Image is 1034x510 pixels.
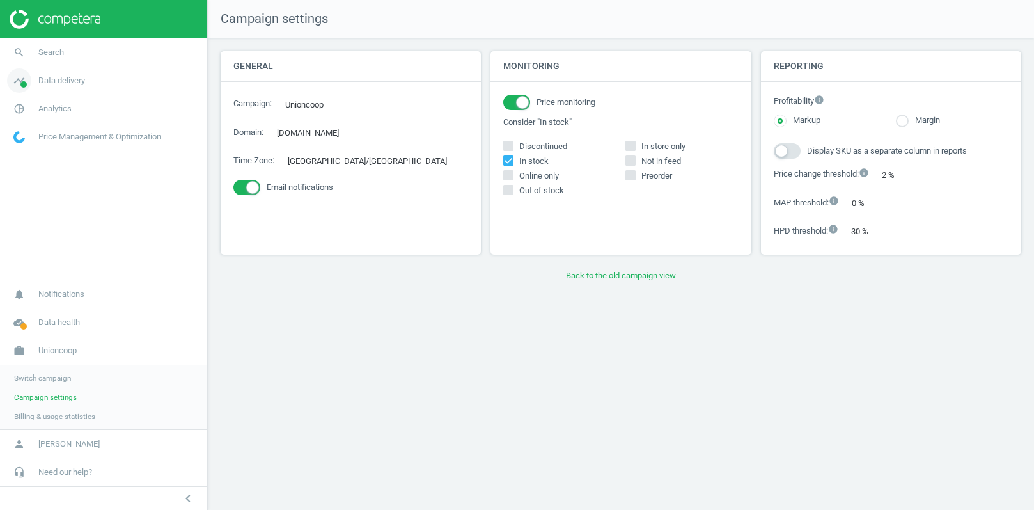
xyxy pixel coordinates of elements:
[38,47,64,58] span: Search
[281,151,467,171] div: [GEOGRAPHIC_DATA]/[GEOGRAPHIC_DATA]
[180,491,196,506] i: chevron_left
[38,317,80,328] span: Data health
[639,141,688,152] span: In store only
[639,155,684,167] span: Not in feed
[774,168,869,181] label: Price change threshold :
[875,165,915,185] div: 2 %
[909,115,940,127] label: Margin
[639,170,675,182] span: Preorder
[38,438,100,450] span: [PERSON_NAME]
[38,131,161,143] span: Price Management & Optimization
[38,466,92,478] span: Need our help?
[38,345,77,356] span: Unioncoop
[845,221,889,241] div: 30 %
[517,170,561,182] span: Online only
[38,75,85,86] span: Data delivery
[233,155,274,166] label: Time Zone :
[270,123,359,143] div: [DOMAIN_NAME]
[7,460,31,484] i: headset_mic
[14,373,71,383] span: Switch campaign
[829,196,839,206] i: info
[774,224,838,237] label: HPD threshold :
[7,310,31,335] i: cloud_done
[7,97,31,121] i: pie_chart_outlined
[517,185,567,196] span: Out of stock
[221,51,481,81] h4: General
[517,141,570,152] span: Discontinued
[38,289,84,300] span: Notifications
[13,131,25,143] img: wGWNvw8QSZomAAAAABJRU5ErkJggg==
[7,68,31,93] i: timeline
[774,196,839,209] label: MAP threshold :
[537,97,595,108] span: Price monitoring
[807,145,967,157] span: Display SKU as a separate column in reports
[761,51,1021,81] h4: Reporting
[787,115,820,127] label: Markup
[233,127,263,138] label: Domain :
[278,95,343,115] div: Unioncoop
[490,51,751,81] h4: Monitoring
[10,10,100,29] img: ajHJNr6hYgQAAAAASUVORK5CYII=
[7,339,31,363] i: work
[172,490,204,507] button: chevron_left
[38,103,72,115] span: Analytics
[7,40,31,65] i: search
[7,282,31,307] i: notifications
[828,224,838,234] i: info
[208,10,328,28] span: Campaign settings
[774,95,1008,108] label: Profitability
[221,264,1021,287] button: Back to the old campaign view
[14,392,77,402] span: Campaign settings
[859,168,869,178] i: info
[233,98,272,109] label: Campaign :
[7,432,31,456] i: person
[814,95,824,105] i: info
[14,411,95,422] span: Billing & usage statistics
[503,116,738,128] label: Consider "In stock"
[845,193,885,213] div: 0 %
[267,182,333,193] span: Email notifications
[517,155,551,167] span: In stock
